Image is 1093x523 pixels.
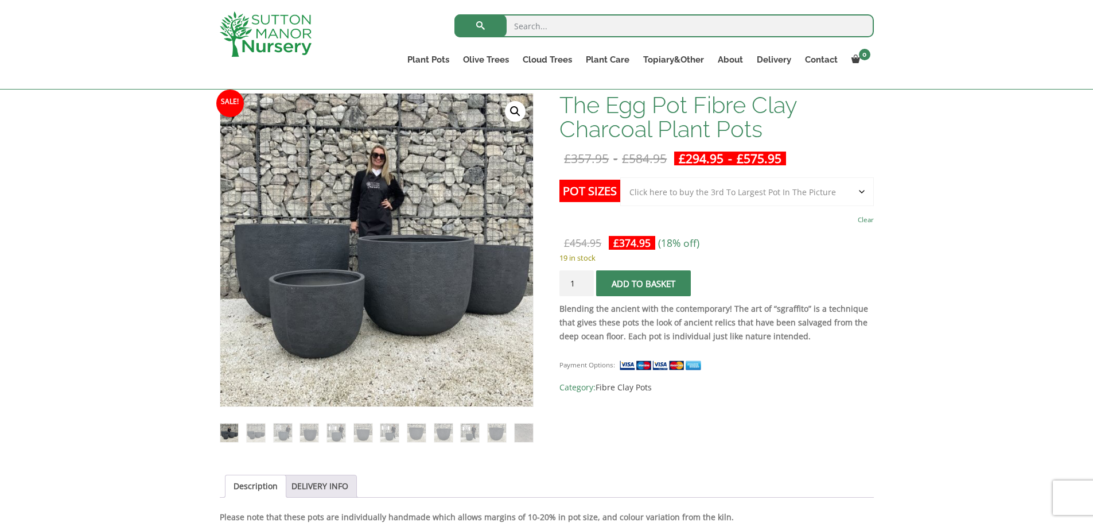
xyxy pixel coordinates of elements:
[559,270,594,296] input: Product quantity
[454,14,874,37] input: Search...
[579,52,636,68] a: Plant Care
[559,303,868,342] strong: Blending the ancient with the contemporary! The art of “sgraffito” is a technique that gives thes...
[220,512,734,522] strong: Please note that these pots are individually handmade which allows margins of 10-20% in pot size,...
[274,424,292,442] img: The Egg Pot Fibre Clay Charcoal Plant Pots - Image 3
[300,424,318,442] img: The Egg Pot Fibre Clay Charcoal Plant Pots - Image 4
[858,212,874,228] a: Clear options
[564,236,570,250] span: £
[596,270,691,296] button: Add to basket
[216,90,244,117] span: Sale!
[505,101,526,122] a: View full-screen image gallery
[658,236,699,250] span: (18% off)
[488,424,506,442] img: The Egg Pot Fibre Clay Charcoal Plant Pots - Image 11
[559,381,873,394] span: Category:
[622,150,629,166] span: £
[613,236,619,250] span: £
[220,424,239,442] img: The Egg Pot Fibre Clay Charcoal Plant Pots
[636,52,711,68] a: Topiary&Other
[400,52,456,68] a: Plant Pots
[220,11,312,57] img: logo
[456,52,516,68] a: Olive Trees
[613,236,651,250] bdi: 374.95
[247,424,265,442] img: The Egg Pot Fibre Clay Charcoal Plant Pots - Image 2
[559,361,615,369] small: Payment Options:
[516,52,579,68] a: Cloud Trees
[234,475,278,497] a: Description
[737,150,781,166] bdi: 575.95
[622,150,667,166] bdi: 584.95
[354,424,372,442] img: The Egg Pot Fibre Clay Charcoal Plant Pots - Image 6
[798,52,845,68] a: Contact
[515,424,533,442] img: The Egg Pot Fibre Clay Charcoal Plant Pots - Image 12
[711,52,750,68] a: About
[564,150,571,166] span: £
[679,150,724,166] bdi: 294.95
[859,49,870,60] span: 0
[559,251,873,265] p: 19 in stock
[737,150,744,166] span: £
[674,152,786,165] ins: -
[380,424,399,442] img: The Egg Pot Fibre Clay Charcoal Plant Pots - Image 7
[559,180,620,202] label: Pot Sizes
[559,93,873,141] h1: The Egg Pot Fibre Clay Charcoal Plant Pots
[327,424,345,442] img: The Egg Pot Fibre Clay Charcoal Plant Pots - Image 5
[619,359,705,371] img: payment supported
[564,236,601,250] bdi: 454.95
[407,424,426,442] img: The Egg Pot Fibre Clay Charcoal Plant Pots - Image 8
[750,52,798,68] a: Delivery
[559,152,671,165] del: -
[596,382,652,393] a: Fibre Clay Pots
[845,52,874,68] a: 0
[679,150,686,166] span: £
[291,475,348,497] a: DELIVERY INFO
[461,424,479,442] img: The Egg Pot Fibre Clay Charcoal Plant Pots - Image 10
[434,424,453,442] img: The Egg Pot Fibre Clay Charcoal Plant Pots - Image 9
[564,150,609,166] bdi: 357.95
